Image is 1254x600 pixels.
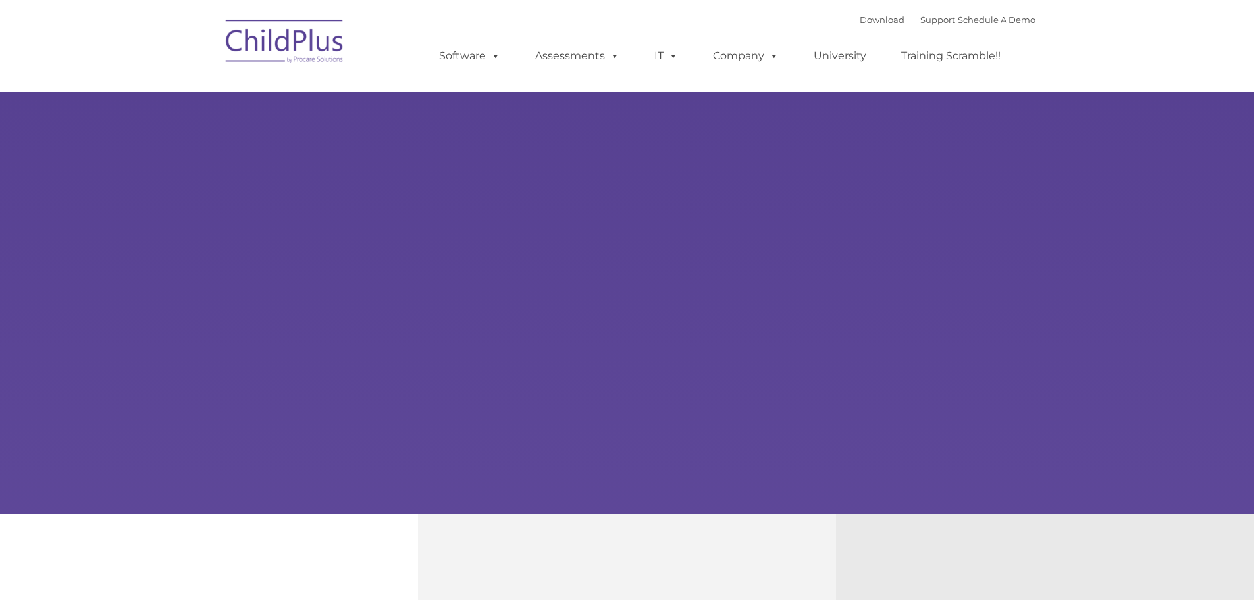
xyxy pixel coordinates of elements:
[641,43,691,69] a: IT
[800,43,879,69] a: University
[700,43,792,69] a: Company
[860,14,904,25] a: Download
[426,43,513,69] a: Software
[219,11,351,76] img: ChildPlus by Procare Solutions
[958,14,1035,25] a: Schedule A Demo
[860,14,1035,25] font: |
[522,43,633,69] a: Assessments
[888,43,1014,69] a: Training Scramble!!
[920,14,955,25] a: Support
